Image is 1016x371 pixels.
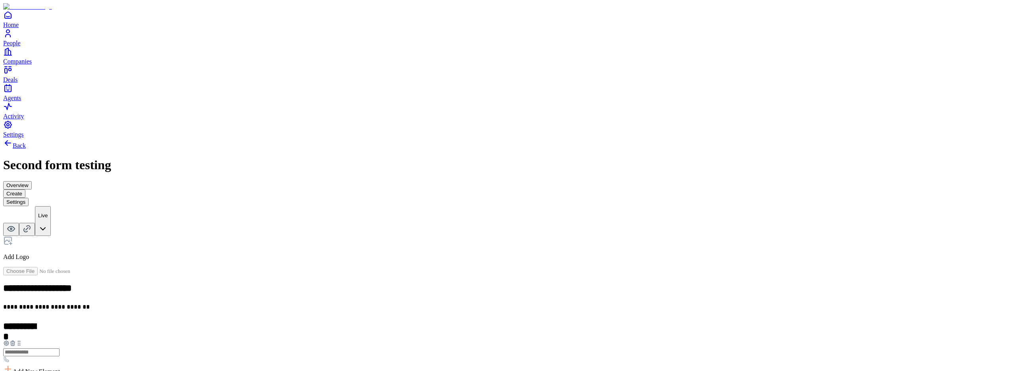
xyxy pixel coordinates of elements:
[3,120,1013,138] a: Settings
[3,76,17,83] span: Deals
[3,95,21,101] span: Agents
[3,10,1013,28] a: Home
[3,65,1013,83] a: Deals
[3,47,1013,65] a: Companies
[3,142,26,149] a: Back
[3,21,19,28] span: Home
[3,102,1013,120] a: Activity
[3,253,1013,261] p: Add Logo
[3,189,25,198] button: Create
[3,58,32,65] span: Companies
[3,83,1013,101] a: Agents
[3,198,29,206] button: Settings
[3,29,1013,46] a: People
[3,113,24,120] span: Activity
[3,3,52,10] img: Item Brain Logo
[3,40,21,46] span: People
[3,131,24,138] span: Settings
[3,181,32,189] button: Overview
[3,158,1013,172] h1: Second form testing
